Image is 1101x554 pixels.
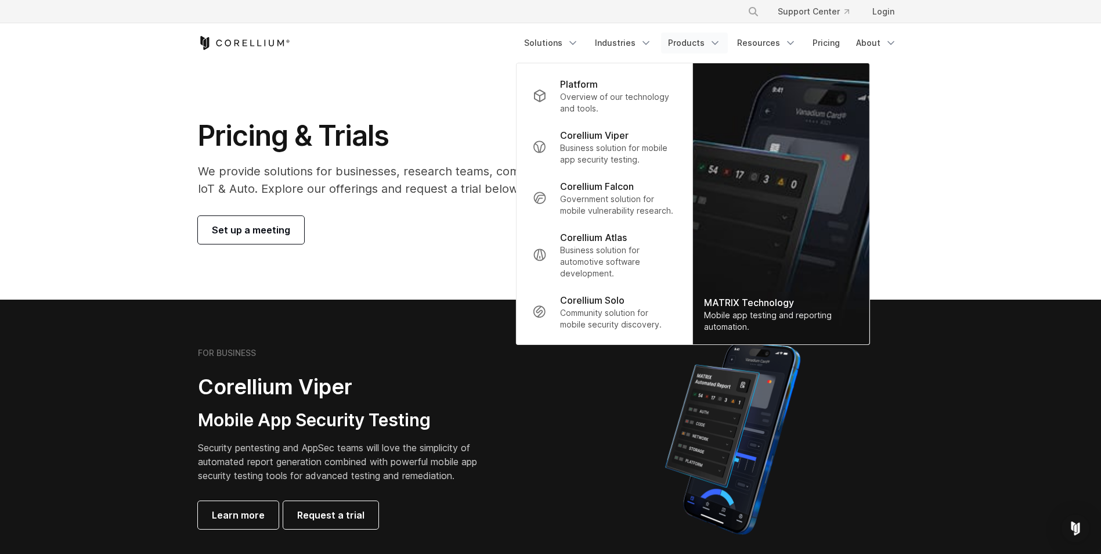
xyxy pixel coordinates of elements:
p: Business solution for mobile app security testing. [560,142,676,166]
a: Set up a meeting [198,216,304,244]
h3: Mobile App Security Testing [198,409,495,431]
div: MATRIX Technology [704,296,857,310]
a: Products [661,33,728,53]
p: Business solution for automotive software development. [560,244,676,279]
p: Platform [560,77,598,91]
a: Platform Overview of our technology and tools. [523,70,685,121]
p: Government solution for mobile vulnerability research. [560,193,676,217]
a: Learn more [198,501,279,529]
a: Corellium Falcon Government solution for mobile vulnerability research. [523,172,685,224]
a: Resources [730,33,803,53]
a: Request a trial [283,501,378,529]
button: Search [743,1,764,22]
span: Set up a meeting [212,223,290,237]
a: About [849,33,904,53]
span: Learn more [212,508,265,522]
p: Corellium Solo [560,293,624,307]
h1: Pricing & Trials [198,118,660,153]
p: Overview of our technology and tools. [560,91,676,114]
p: Community solution for mobile security discovery. [560,307,676,330]
span: Request a trial [297,508,364,522]
div: Mobile app testing and reporting automation. [704,310,857,333]
a: Corellium Viper Business solution for mobile app security testing. [523,121,685,172]
a: Industries [588,33,659,53]
p: Corellium Falcon [560,179,634,193]
h2: Corellium Viper [198,374,495,400]
h6: FOR BUSINESS [198,348,256,358]
p: We provide solutions for businesses, research teams, community individuals, and IoT & Auto. Explo... [198,163,660,197]
p: Corellium Viper [560,128,629,142]
img: Corellium MATRIX automated report on iPhone showing app vulnerability test results across securit... [645,337,820,540]
a: MATRIX Technology Mobile app testing and reporting automation. [692,63,869,344]
a: Pricing [806,33,847,53]
a: Login [863,1,904,22]
a: Solutions [517,33,586,53]
div: Open Intercom Messenger [1062,515,1089,542]
a: Support Center [768,1,858,22]
a: Corellium Home [198,36,290,50]
img: Matrix_WebNav_1x [692,63,869,344]
div: Navigation Menu [734,1,904,22]
p: Security pentesting and AppSec teams will love the simplicity of automated report generation comb... [198,441,495,483]
div: Navigation Menu [517,33,904,53]
a: Corellium Atlas Business solution for automotive software development. [523,224,685,286]
a: Corellium Solo Community solution for mobile security discovery. [523,286,685,337]
p: Corellium Atlas [560,231,627,244]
